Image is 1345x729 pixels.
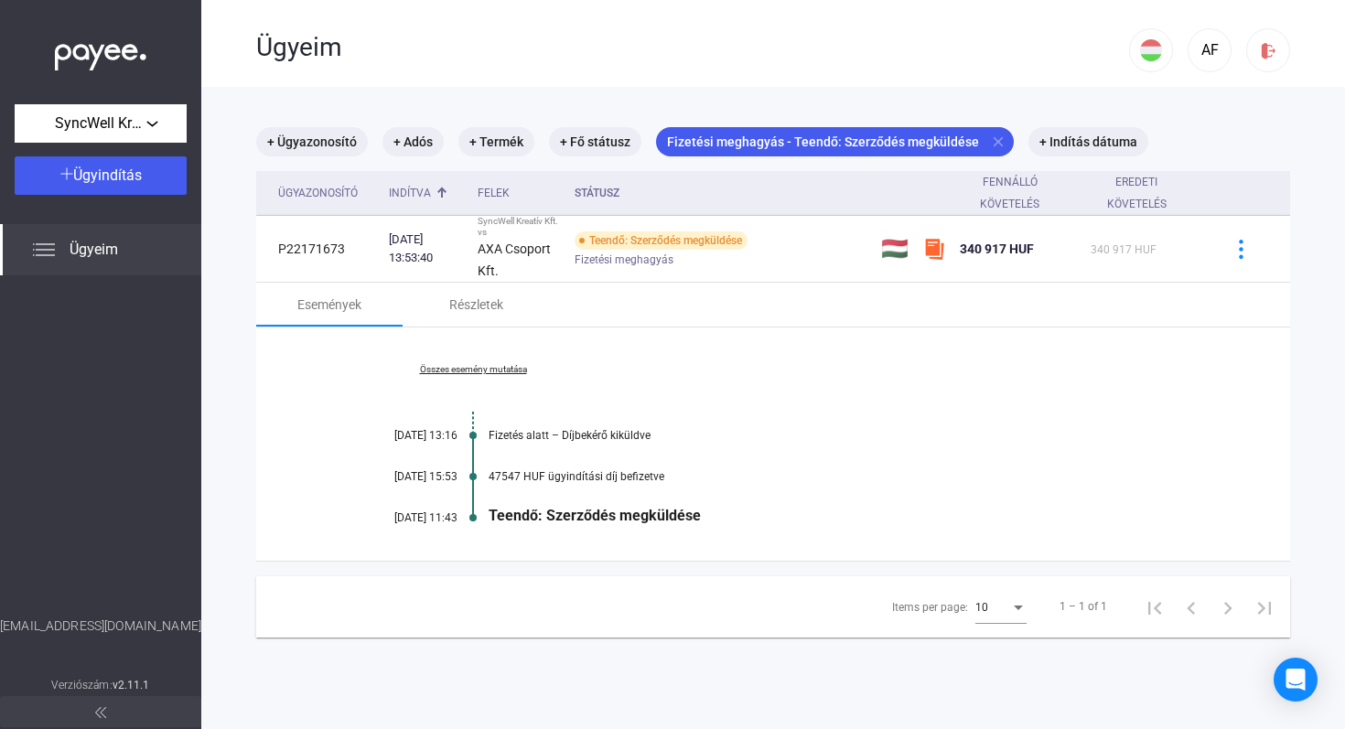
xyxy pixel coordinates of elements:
[95,707,106,718] img: arrow-double-left-grey.svg
[1188,28,1232,72] button: AF
[975,601,988,614] span: 10
[382,127,444,156] mat-chip: + Adós
[449,294,503,316] div: Részletek
[1173,588,1210,625] button: Previous page
[55,34,146,71] img: white-payee-white-dot.svg
[489,470,1199,483] div: 47547 HUF ügyindítási díj befizetve
[575,249,673,271] span: Fizetési meghagyás
[15,104,187,143] button: SyncWell Kreatív Kft.
[389,230,463,267] div: [DATE] 13:53:40
[60,167,73,180] img: plus-white.svg
[73,166,142,184] span: Ügyindítás
[1232,240,1251,259] img: more-blue
[113,679,150,691] strong: v2.11.1
[575,231,748,250] div: Teendő: Szerződés megküldése
[923,238,945,260] img: szamlazzhu-mini
[348,429,457,442] div: [DATE] 13:16
[1028,127,1148,156] mat-chip: + Indítás dátuma
[278,182,358,204] div: Ügyazonosító
[489,507,1199,524] div: Teendő: Szerződés megküldése
[1210,588,1246,625] button: Next page
[960,171,1060,215] div: Fennálló követelés
[1091,171,1199,215] div: Eredeti követelés
[348,364,598,375] a: Összes esemény mutatása
[256,216,382,283] td: P22171673
[1194,39,1225,61] div: AF
[458,127,534,156] mat-chip: + Termék
[256,32,1129,63] div: Ügyeim
[70,239,118,261] span: Ügyeim
[278,182,374,204] div: Ügyazonosító
[1259,41,1278,60] img: logout-red
[1221,230,1260,268] button: more-blue
[990,134,1006,150] mat-icon: close
[1091,243,1157,256] span: 340 917 HUF
[975,595,1027,617] mat-select: Items per page:
[389,182,431,204] div: Indítva
[1246,28,1290,72] button: logout-red
[489,429,1199,442] div: Fizetés alatt – Díjbekérő kiküldve
[549,127,641,156] mat-chip: + Fő státusz
[55,113,146,134] span: SyncWell Kreatív Kft.
[567,171,874,216] th: Státusz
[348,511,457,524] div: [DATE] 11:43
[478,216,560,238] div: SyncWell Kreatív Kft. vs
[478,182,510,204] div: Felek
[1136,588,1173,625] button: First page
[256,127,368,156] mat-chip: + Ügyazonosító
[33,239,55,261] img: list.svg
[348,470,457,483] div: [DATE] 15:53
[874,216,916,283] td: 🇭🇺
[960,171,1076,215] div: Fennálló követelés
[1274,658,1318,702] div: Open Intercom Messenger
[892,596,968,618] div: Items per page:
[656,127,1014,156] mat-chip: Fizetési meghagyás - Teendő: Szerződés megküldése
[389,182,463,204] div: Indítva
[1246,588,1283,625] button: Last page
[960,241,1034,256] span: 340 917 HUF
[1091,171,1182,215] div: Eredeti követelés
[1060,595,1107,617] div: 1 – 1 of 1
[1129,28,1173,72] button: HU
[1140,39,1162,61] img: HU
[478,182,560,204] div: Felek
[297,294,361,316] div: Események
[478,241,551,278] strong: AXA Csoport Kft.
[15,156,187,195] button: Ügyindítás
